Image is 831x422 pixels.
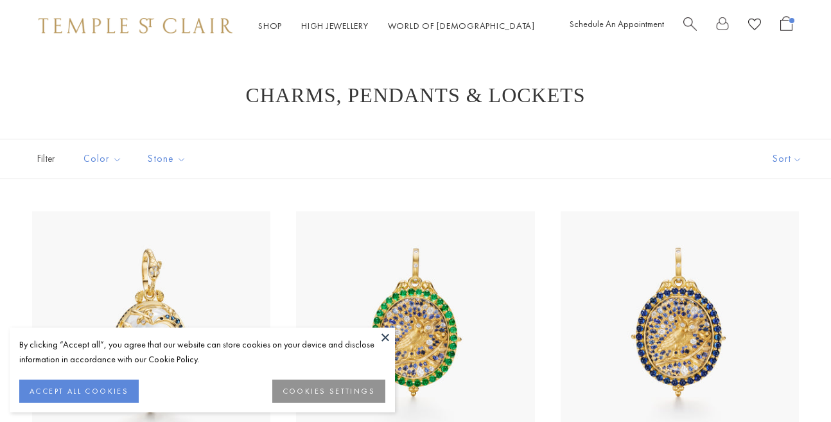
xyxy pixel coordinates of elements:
button: Show sort by [744,139,831,179]
iframe: Gorgias live chat messenger [767,362,818,409]
a: ShopShop [258,20,282,31]
button: COOKIES SETTINGS [272,380,385,403]
button: Stone [138,145,196,173]
a: Open Shopping Bag [780,16,792,36]
div: By clicking “Accept all”, you agree that our website can store cookies on your device and disclos... [19,337,385,367]
button: Color [74,145,132,173]
img: Temple St. Clair [39,18,232,33]
nav: Main navigation [258,18,535,34]
a: World of [DEMOGRAPHIC_DATA]World of [DEMOGRAPHIC_DATA] [388,20,535,31]
a: View Wishlist [748,16,761,36]
h1: Charms, Pendants & Lockets [51,84,780,107]
button: ACCEPT ALL COOKIES [19,380,139,403]
span: Stone [141,151,196,167]
a: Schedule An Appointment [570,18,664,30]
a: Search [683,16,697,36]
span: Color [77,151,132,167]
a: High JewelleryHigh Jewellery [301,20,369,31]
